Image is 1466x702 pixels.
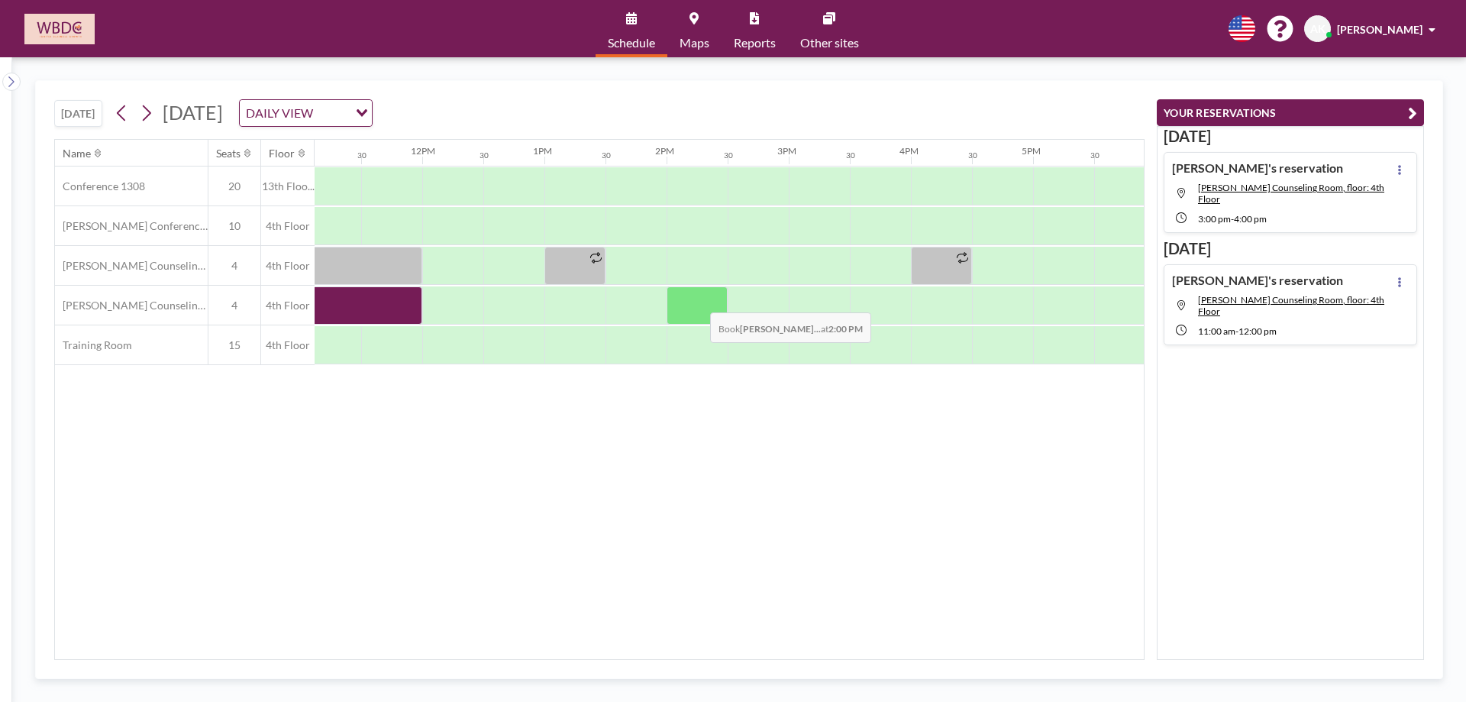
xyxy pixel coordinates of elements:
[243,103,316,123] span: DAILY VIEW
[1172,160,1343,176] h4: [PERSON_NAME]'s reservation
[208,259,260,273] span: 4
[208,219,260,233] span: 10
[655,145,674,157] div: 2PM
[608,37,655,49] span: Schedule
[1231,213,1234,225] span: -
[55,259,208,273] span: [PERSON_NAME] Counseling Room
[846,150,855,160] div: 30
[724,150,733,160] div: 30
[55,180,145,193] span: Conference 1308
[1198,325,1235,337] span: 11:00 AM
[55,338,132,352] span: Training Room
[968,150,977,160] div: 30
[261,259,315,273] span: 4th Floor
[1164,127,1417,146] h3: [DATE]
[261,180,315,193] span: 13th Floo...
[1235,325,1238,337] span: -
[318,103,347,123] input: Search for option
[828,323,863,335] b: 2:00 PM
[208,338,260,352] span: 15
[800,37,859,49] span: Other sites
[734,37,776,49] span: Reports
[261,338,315,352] span: 4th Floor
[208,299,260,312] span: 4
[680,37,709,49] span: Maps
[1157,99,1424,126] button: YOUR RESERVATIONS
[261,219,315,233] span: 4th Floor
[777,145,796,157] div: 3PM
[1164,239,1417,258] h3: [DATE]
[261,299,315,312] span: 4th Floor
[208,180,260,193] span: 20
[24,14,95,44] img: organization-logo
[411,145,435,157] div: 12PM
[1090,150,1099,160] div: 30
[1337,23,1422,36] span: [PERSON_NAME]
[163,101,223,124] span: [DATE]
[1198,294,1384,317] span: Serlin Counseling Room, floor: 4th Floor
[240,100,372,126] div: Search for option
[740,323,821,335] b: [PERSON_NAME]...
[269,147,295,160] div: Floor
[1022,145,1041,157] div: 5PM
[710,312,871,343] span: Book at
[533,145,552,157] div: 1PM
[1198,182,1384,205] span: Serlin Counseling Room, floor: 4th Floor
[54,100,102,127] button: [DATE]
[357,150,366,160] div: 30
[55,219,208,233] span: [PERSON_NAME] Conference Room
[1238,325,1277,337] span: 12:00 PM
[1198,213,1231,225] span: 3:00 PM
[55,299,208,312] span: [PERSON_NAME] Counseling Room
[63,147,91,160] div: Name
[899,145,919,157] div: 4PM
[216,147,241,160] div: Seats
[1234,213,1267,225] span: 4:00 PM
[1310,22,1326,36] span: AK
[602,150,611,160] div: 30
[1172,273,1343,288] h4: [PERSON_NAME]'s reservation
[480,150,489,160] div: 30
